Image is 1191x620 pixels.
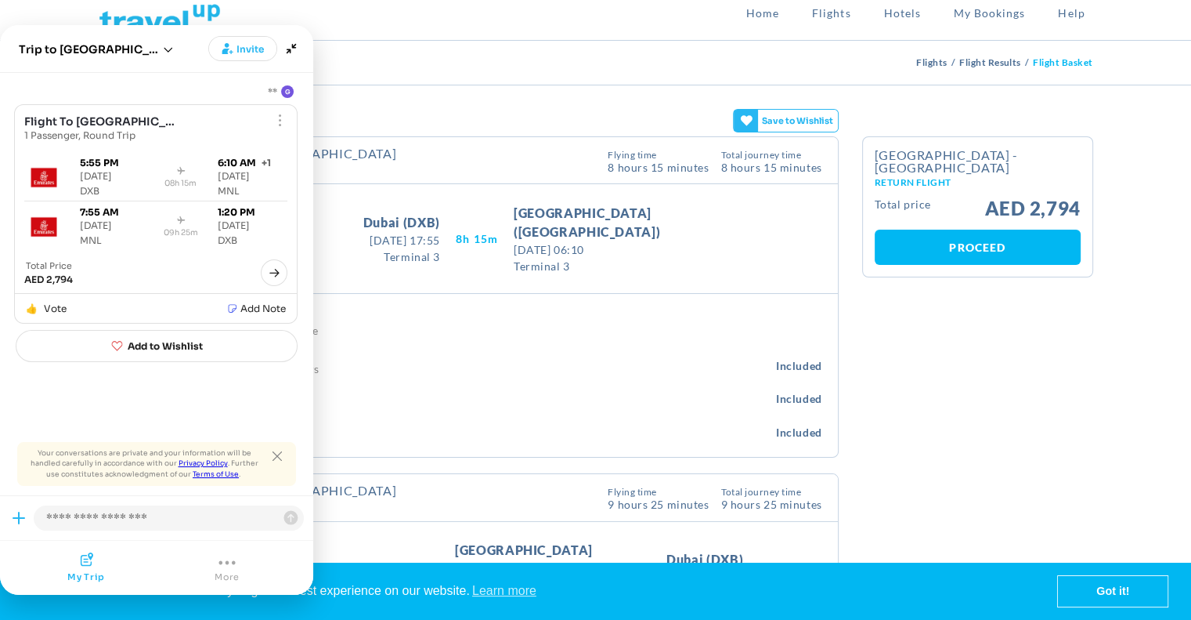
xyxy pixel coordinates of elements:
span: Total Journey Time [720,488,821,497]
span: 8 Hours 15 Minutes [608,160,709,173]
span: Flying Time [608,150,709,160]
small: Total Price [875,199,931,218]
h4: 1 checked bag [132,415,777,430]
gamitee-button: Get your friends' opinions [733,109,839,132]
a: dismiss cookie message [1058,576,1168,607]
span: Total Journey Time [720,150,821,160]
span: [GEOGRAPHIC_DATA] ([GEOGRAPHIC_DATA]) [363,541,593,578]
span: AED 2,794 [985,199,1081,218]
span: [GEOGRAPHIC_DATA] ([GEOGRAPHIC_DATA]) [514,204,743,241]
span: 9 Hours 25 Minutes [608,497,709,510]
span: Dubai (DXB) [363,213,440,232]
span: 8 hours 15 Minutes [720,160,821,173]
span: 8H 15M [456,231,498,247]
p: 55 x 38 x 22 cm [132,396,777,408]
span: Terminal 3 [363,248,440,265]
p: The total baggage included in the price [115,321,822,339]
a: Proceed [875,230,1081,265]
a: Flight Results [959,56,1025,68]
li: Flight Basket [1033,41,1092,85]
span: Included [776,391,821,407]
span: Dubai (DXB) [666,550,743,569]
p: Fits beneath the seat ahead of yours [131,362,777,374]
span: This website uses cookies to ensure you get the best experience on our website. [23,579,1057,603]
small: Return Flight [875,178,1081,187]
a: Flights [916,56,951,68]
span: 9 hours 25 Minutes [720,497,821,510]
h4: 1 personal item [131,349,777,363]
span: [DATE] 06:10 [514,241,743,258]
span: Flying Time [608,488,709,497]
span: Included [776,425,821,441]
h2: [GEOGRAPHIC_DATA] - [GEOGRAPHIC_DATA] [875,149,1081,187]
a: learn more about cookies [470,579,539,603]
h4: Included baggage [115,306,822,321]
span: Included [776,358,821,374]
p: Max weight 30 kg [132,429,777,441]
span: [DATE] 17:55 [363,232,440,248]
span: Terminal 3 [514,258,743,274]
h4: 1 cabin bag [132,382,777,396]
